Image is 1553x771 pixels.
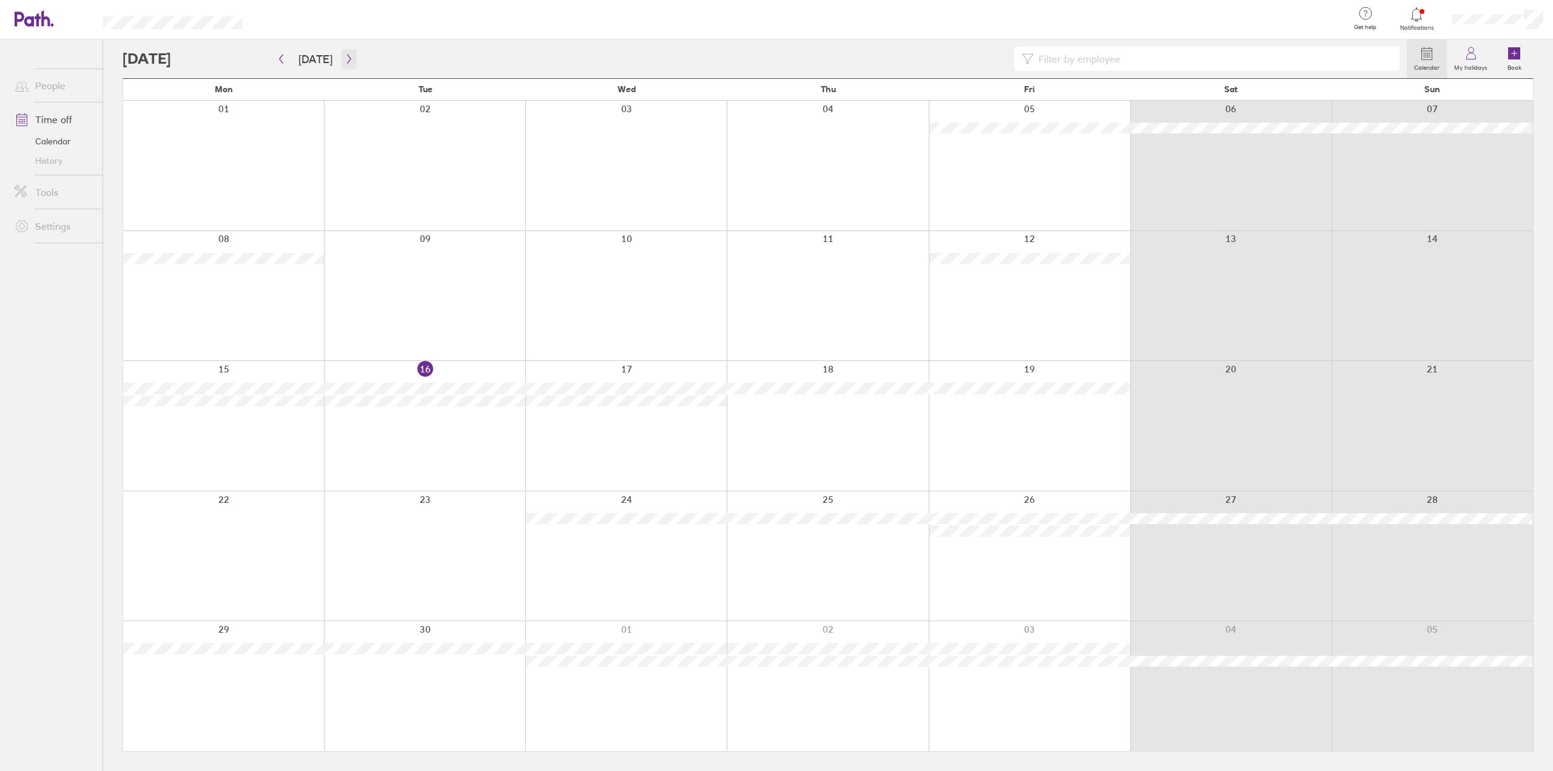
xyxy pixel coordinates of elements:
[215,84,233,94] span: Mon
[1407,61,1447,72] label: Calendar
[1500,61,1529,72] label: Book
[1024,84,1035,94] span: Fri
[1407,39,1447,78] a: Calendar
[618,84,636,94] span: Wed
[1224,84,1238,94] span: Sat
[289,49,342,69] button: [DATE]
[821,84,836,94] span: Thu
[5,180,103,204] a: Tools
[5,214,103,238] a: Settings
[1034,47,1392,70] input: Filter by employee
[1447,39,1495,78] a: My holidays
[5,132,103,151] a: Calendar
[5,151,103,170] a: History
[419,84,433,94] span: Tue
[1447,61,1495,72] label: My holidays
[1495,39,1534,78] a: Book
[1424,84,1440,94] span: Sun
[1397,24,1437,32] span: Notifications
[1346,24,1385,31] span: Get help
[1397,6,1437,32] a: Notifications
[5,107,103,132] a: Time off
[5,73,103,98] a: People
